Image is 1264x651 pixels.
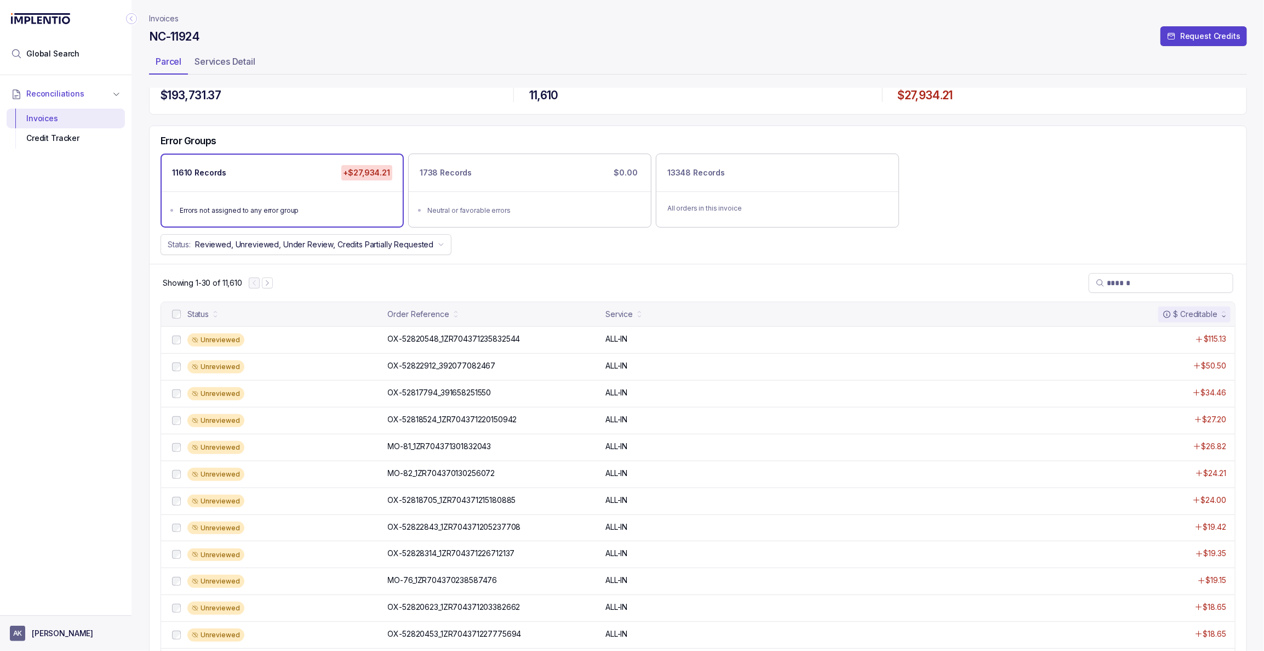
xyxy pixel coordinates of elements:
div: Unreviewed [187,387,244,400]
p: MO-76_1ZR704370238587476 [388,575,497,586]
p: [PERSON_NAME] [32,628,93,639]
p: $34.46 [1201,387,1226,398]
p: 13348 Records [667,167,725,178]
input: checkbox-checkbox [172,604,181,613]
button: Reconciliations [7,82,125,106]
input: checkbox-checkbox [172,336,181,344]
div: Unreviewed [187,441,244,454]
div: Invoices [15,109,116,128]
p: Status: [168,239,191,250]
p: $18.65 [1203,629,1226,639]
span: Global Search [26,48,79,59]
p: 1738 Records [420,167,472,178]
p: $19.35 [1204,548,1226,559]
p: OX-52820548_1ZR704371235832544 [388,333,521,344]
p: Parcel [156,55,181,68]
div: Remaining page entries [163,278,242,288]
div: Unreviewed [187,548,244,562]
div: Status [187,309,209,320]
input: checkbox-checkbox [172,631,181,639]
p: $26.82 [1202,441,1226,452]
p: ALL-IN [605,414,627,425]
p: OX-52822843_1ZR704371205237708 [388,522,521,533]
div: Order Reference [388,309,449,320]
button: User initials[PERSON_NAME] [10,626,122,641]
nav: breadcrumb [149,13,179,24]
h5: Error Groups [161,135,216,147]
p: OX-52818524_1ZR704371220150942 [388,414,517,425]
div: Service [605,309,633,320]
p: ALL-IN [605,360,627,371]
div: Unreviewed [187,468,244,481]
div: Neutral or favorable errors [427,205,639,216]
p: All orders in this invoice [667,203,888,214]
input: checkbox-checkbox [172,497,181,506]
div: Unreviewed [187,522,244,535]
p: OX-52820623_1ZR704371203382662 [388,602,521,613]
p: ALL-IN [605,602,627,613]
p: MO-81_1ZR704371301832043 [388,441,491,452]
span: Reconciliations [26,88,84,99]
div: $ Creditable [1163,309,1217,320]
p: $24.00 [1201,495,1226,506]
h4: $27,934.21 [898,88,1236,103]
p: $24.21 [1204,468,1226,479]
p: ALL-IN [605,629,627,639]
div: Unreviewed [187,575,244,588]
p: ALL-IN [605,575,627,586]
div: Unreviewed [187,414,244,427]
div: Reconciliations [7,106,125,151]
p: 11610 Records [172,167,226,178]
div: Unreviewed [187,602,244,615]
input: checkbox-checkbox [172,310,181,319]
div: Unreviewed [187,629,244,642]
p: $27.20 [1203,414,1226,425]
button: Next Page [262,278,273,288]
input: checkbox-checkbox [172,470,181,479]
p: $18.65 [1203,602,1226,613]
span: User initials [10,626,25,641]
p: OX-52818705_1ZR704371215180885 [388,495,516,506]
div: Errors not assigned to any error group [180,205,391,216]
div: Collapse Icon [125,12,138,25]
input: checkbox-checkbox [172,416,181,425]
p: OX-52828314_1ZR704371226712137 [388,548,515,559]
button: Status:Reviewed, Unreviewed, Under Review, Credits Partially Requested [161,234,451,255]
input: checkbox-checkbox [172,550,181,559]
input: checkbox-checkbox [172,577,181,586]
p: Services Detail [195,55,255,68]
p: $50.50 [1202,360,1226,371]
a: Invoices [149,13,179,24]
input: checkbox-checkbox [172,524,181,533]
p: ALL-IN [605,522,627,533]
h4: 11,610 [529,88,867,103]
p: +$27,934.21 [341,165,392,180]
div: Unreviewed [187,333,244,347]
p: ALL-IN [605,333,627,344]
div: Unreviewed [187,360,244,373]
p: OX-52822912_392077082467 [388,360,496,371]
p: Reviewed, Unreviewed, Under Review, Credits Partially Requested [195,239,433,250]
p: Showing 1-30 of 11,610 [163,278,242,288]
p: Request Credits [1180,31,1240,42]
div: Unreviewed [187,495,244,508]
p: ALL-IN [605,387,627,398]
p: ALL-IN [605,468,627,479]
p: $115.13 [1204,333,1226,344]
div: Credit Tracker [15,128,116,148]
ul: Tab Group [149,53,1247,75]
p: MO-82_1ZR704370130256072 [388,468,495,479]
p: ALL-IN [605,495,627,506]
h4: NC-11924 [149,29,199,44]
p: OX-52817794_391658251550 [388,387,491,398]
button: Request Credits [1160,26,1247,46]
p: ALL-IN [605,548,627,559]
p: $19.15 [1206,575,1226,586]
input: checkbox-checkbox [172,389,181,398]
li: Tab Parcel [149,53,188,75]
p: ALL-IN [605,441,627,452]
p: $0.00 [612,165,640,180]
input: checkbox-checkbox [172,443,181,452]
p: OX-52820453_1ZR704371227775694 [388,629,522,639]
